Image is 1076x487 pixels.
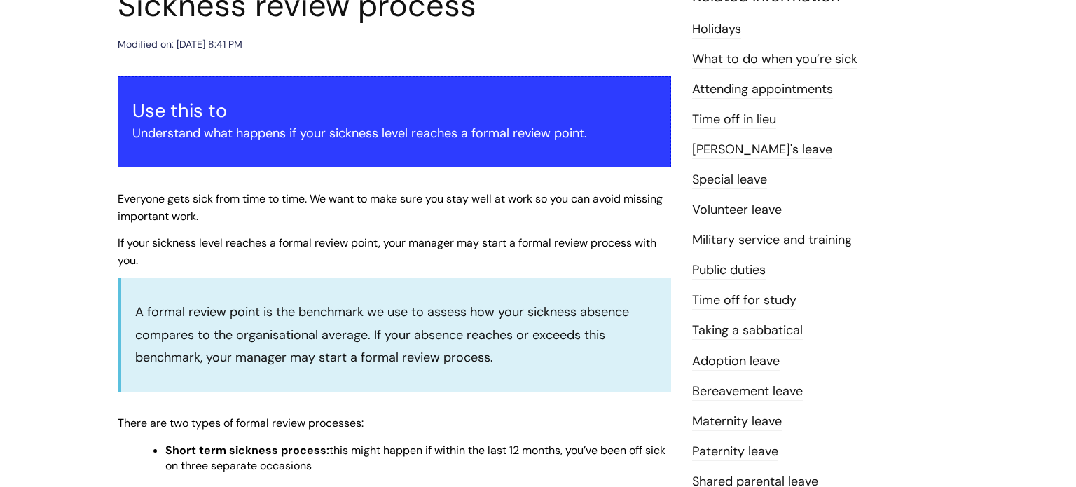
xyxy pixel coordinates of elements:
[135,301,657,369] p: A formal review point is the benchmark we use to assess how your sickness absence compares to the...
[118,36,242,53] div: Modified on: [DATE] 8:41 PM
[692,201,782,219] a: Volunteer leave
[692,322,803,340] a: Taking a sabbatical
[692,231,852,249] a: Military service and training
[692,81,833,99] a: Attending appointments
[165,443,665,473] span: this might happen if within the last 12 months, you’ve been off sick on three separate occasions
[132,100,656,122] h3: Use this to
[692,141,832,159] a: [PERSON_NAME]'s leave
[692,261,766,280] a: Public duties
[118,191,663,224] span: Everyone gets sick from time to time. We want to make sure you stay well at work so you can avoid...
[692,111,776,129] a: Time off in lieu
[118,235,656,268] span: If your sickness level reaches a formal review point, your manager may start a formal review proc...
[165,443,329,458] strong: Short term sickness process:
[132,122,656,144] p: Understand what happens if your sickness level reaches a formal review point.
[692,413,782,431] a: Maternity leave
[118,416,364,430] span: There are two types of formal review processes:
[692,291,796,310] a: Time off for study
[692,50,857,69] a: What to do when you’re sick
[692,171,767,189] a: Special leave
[692,352,780,371] a: Adoption leave
[692,383,803,401] a: Bereavement leave
[692,443,778,461] a: Paternity leave
[692,20,741,39] a: Holidays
